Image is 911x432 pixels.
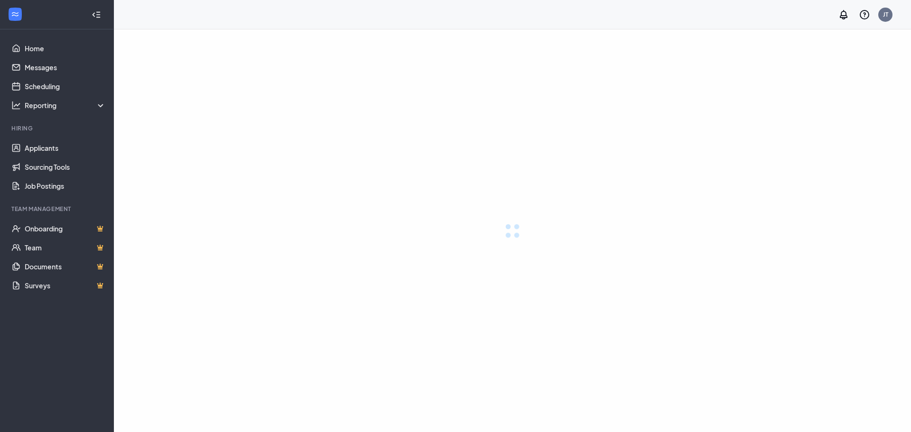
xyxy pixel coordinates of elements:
[25,176,106,195] a: Job Postings
[25,157,106,176] a: Sourcing Tools
[25,238,106,257] a: TeamCrown
[25,257,106,276] a: DocumentsCrown
[92,10,101,19] svg: Collapse
[25,39,106,58] a: Home
[10,9,20,19] svg: WorkstreamLogo
[883,10,888,18] div: JT
[838,9,849,20] svg: Notifications
[25,219,106,238] a: OnboardingCrown
[25,138,106,157] a: Applicants
[25,58,106,77] a: Messages
[11,101,21,110] svg: Analysis
[25,77,106,96] a: Scheduling
[11,124,104,132] div: Hiring
[25,101,106,110] div: Reporting
[11,205,104,213] div: Team Management
[25,276,106,295] a: SurveysCrown
[859,9,870,20] svg: QuestionInfo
